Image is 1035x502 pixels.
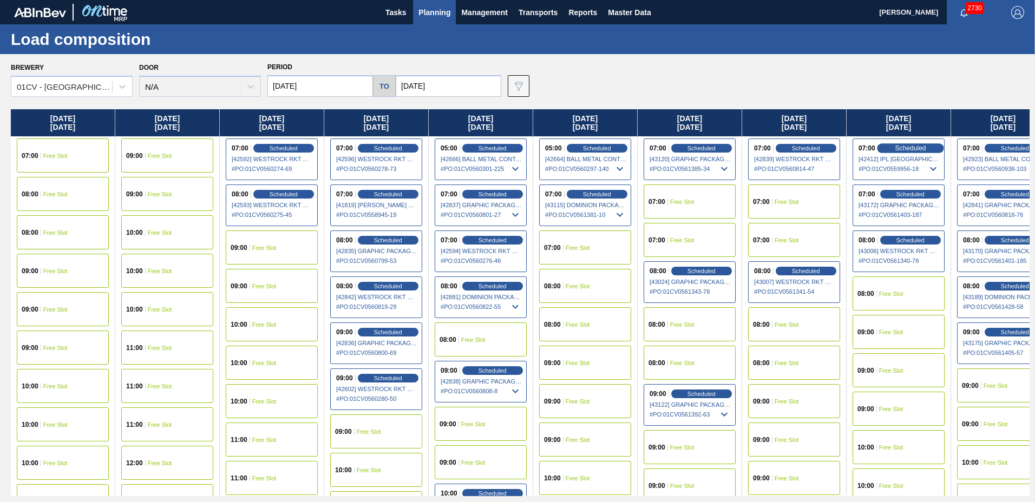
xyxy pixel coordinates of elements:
span: # PO : 01CV0560275-45 [232,208,313,221]
span: 09:00 [857,329,874,335]
span: Scheduled [1001,145,1029,151]
span: # PO : 01CV0561341-54 [754,285,835,298]
span: 10:00 [857,444,874,451]
span: Scheduled [1001,191,1029,197]
span: 05:00 [545,145,562,151]
span: 08:00 [963,237,980,243]
span: 07:00 [544,245,561,251]
span: Scheduled [1001,329,1029,335]
span: # PO : 01CV0561340-78 [859,254,940,267]
span: # PO : 01CV0561343-78 [650,285,731,298]
span: Free Slot [670,237,695,243]
span: Scheduled [479,490,507,497]
span: # PO : 01CV0560278-73 [336,162,417,175]
span: Tasks [384,6,408,19]
span: Free Slot [148,191,172,197]
span: Scheduled [270,145,298,151]
span: [42596] WESTROCK RKT COMPANY CORRUGATE - 0008365594 [336,156,417,162]
span: [42842] WESTROCK RKT COMPANY CORRUGATE - 0008365594 [336,294,417,300]
span: # PO : 01CV0561392-63 [650,408,731,421]
span: 08:00 [963,283,980,289]
span: [43007] WESTROCK RKT COMPANY CORRUGATE - 0008365594 [754,279,835,285]
span: Free Slot [43,268,68,274]
span: 10:00 [231,321,247,328]
span: 11:00 [126,345,143,351]
span: 10:00 [335,467,352,473]
span: Free Slot [252,245,277,251]
span: Free Slot [775,321,799,328]
span: [42839] WESTROCK RKT COMPANY CORRUGATE - 0008365594 [754,156,835,162]
span: 10:00 [441,490,457,497]
span: Free Slot [461,421,486,427]
span: 09:00 [335,428,352,435]
span: 05:00 [441,145,457,151]
div: [DATE] [DATE] [638,109,742,136]
h1: Load composition [11,33,203,45]
label: Door [139,64,159,71]
span: # PO : 01CV0560814-47 [754,162,835,175]
span: 08:00 [336,237,353,243]
span: Free Slot [43,421,68,428]
span: # PO : 01CV0560800-69 [336,346,417,359]
span: Scheduled [270,191,298,197]
span: Scheduled [687,268,716,274]
span: 08:00 [857,290,874,297]
span: [42602] WESTROCK RKT COMPANY CORRUGATE - 0008365594 [336,386,417,392]
span: 08:00 [22,191,38,197]
span: Free Slot [566,437,590,443]
span: Free Slot [252,360,277,366]
span: Free Slot [43,229,68,236]
span: [42666] BALL METAL CONTAINER GROUP - 0008221649 [441,156,522,162]
span: # PO : 01CV0560819-29 [336,300,417,313]
span: Free Slot [252,283,277,289]
span: 08:00 [544,283,561,289]
span: # PO : 01CV0561385-34 [650,162,731,175]
span: 09:00 [336,329,353,335]
span: 09:00 [231,245,247,251]
div: [DATE] [DATE] [847,109,951,136]
span: 09:00 [544,360,561,366]
span: 09:00 [441,367,457,374]
span: Scheduled [1001,237,1029,243]
span: 11:00 [126,421,143,428]
span: 09:00 [650,391,666,397]
span: 08:00 [440,336,456,343]
span: Free Slot [670,360,695,366]
span: Scheduled [792,268,820,274]
span: 07:00 [753,199,770,205]
span: 09:00 [22,306,38,313]
span: Scheduled [583,145,611,151]
span: # PO : 01CV0560274-69 [232,162,313,175]
span: # PO : 01CV0560822-55 [441,300,522,313]
span: Free Slot [566,360,590,366]
span: Free Slot [148,268,172,274]
span: Free Slot [879,329,903,335]
span: 09:00 [544,398,561,405]
span: [42412] IPL USA INC - 0008221130 [859,156,940,162]
div: [DATE] [DATE] [11,109,115,136]
span: Scheduled [374,237,402,243]
span: Free Slot [879,290,903,297]
span: 09:00 [440,459,456,466]
span: 07:00 [336,145,353,151]
span: # PO : 01CV0561403-187 [859,208,940,221]
span: 08:00 [336,283,353,289]
span: 10:00 [22,460,38,466]
span: Free Slot [670,444,695,451]
span: Free Slot [43,383,68,389]
span: 07:00 [859,191,875,197]
span: Scheduled [895,144,926,151]
input: mm/dd/yyyy [396,75,501,97]
span: Free Slot [879,483,903,489]
img: TNhmsLtSVTkK8tSr43FrP2fwEKptu5GPRR3wAAAABJRU5ErkJggg== [14,8,66,17]
span: 10:00 [126,268,143,274]
span: 07:00 [648,237,665,243]
span: 08:00 [544,321,561,328]
span: [42664] BALL METAL CONTAINER GROUP - 0008221649 [545,156,626,162]
span: Free Slot [252,321,277,328]
span: 09:00 [857,406,874,412]
span: 07:00 [754,145,771,151]
span: 08:00 [754,268,771,274]
span: Scheduled [896,237,925,243]
div: [DATE] [DATE] [220,109,324,136]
